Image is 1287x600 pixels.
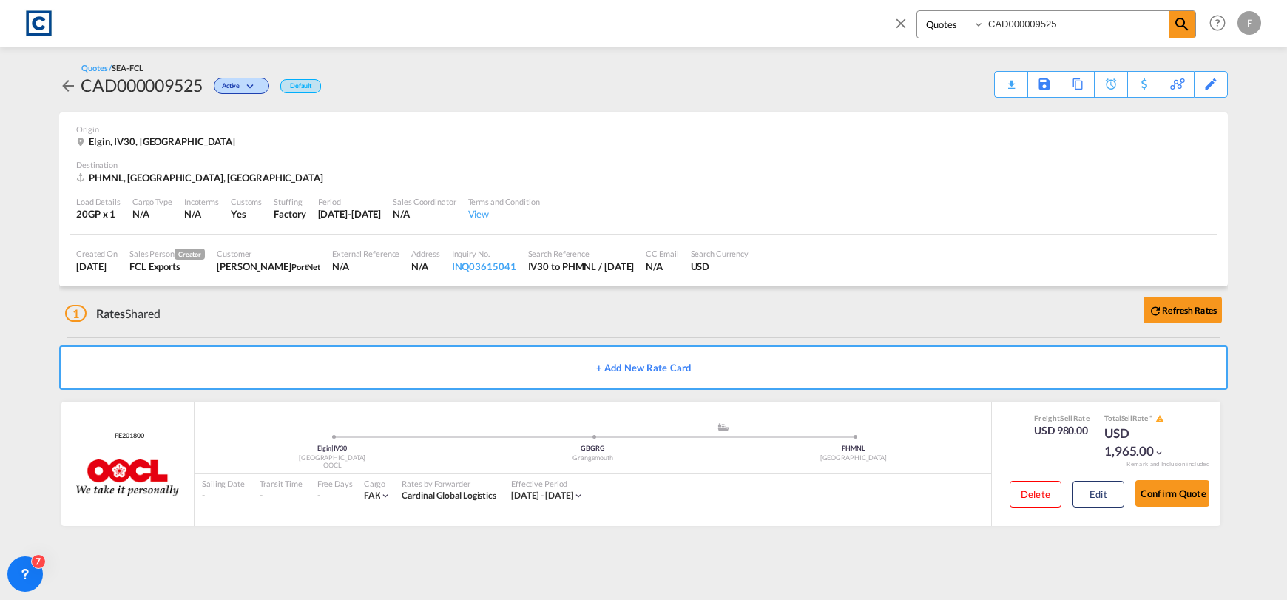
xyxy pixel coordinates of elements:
[1205,10,1237,37] div: Help
[111,431,143,441] div: Contract / Rate Agreement / Tariff / Spot Pricing Reference Number: FE201800
[217,248,320,259] div: Customer
[1135,480,1209,507] button: Confirm Quote
[231,196,262,207] div: Customs
[646,248,678,259] div: CC Email
[243,83,261,91] md-icon: icon-chevron-down
[318,207,382,220] div: 30 Sep 2025
[1104,413,1178,425] div: Total Rate
[89,135,235,147] span: Elgin, IV30, [GEOGRAPHIC_DATA]
[184,196,219,207] div: Incoterms
[393,196,456,207] div: Sales Coordinator
[468,196,540,207] div: Terms and Condition
[132,196,172,207] div: Cargo Type
[332,260,399,273] div: N/A
[1002,74,1020,85] md-icon: icon-download
[132,207,172,220] div: N/A
[96,306,126,320] span: Rates
[1072,481,1124,508] button: Edit
[1149,304,1162,317] md-icon: icon-refresh
[202,461,462,471] div: OOCL
[260,490,303,502] div: -
[723,454,984,463] div: [GEOGRAPHIC_DATA]
[1173,16,1191,33] md-icon: icon-magnify
[280,79,321,93] div: Default
[129,248,205,260] div: Sales Person
[1155,414,1164,423] md-icon: icon-alert
[528,260,635,273] div: IV30 to PHMNL / 1 Sep 2025
[1169,11,1195,38] span: icon-magnify
[317,478,353,489] div: Free Days
[175,249,205,260] span: Creator
[76,248,118,259] div: Created On
[1205,10,1230,36] span: Help
[364,490,381,501] span: FAK
[59,77,77,95] md-icon: icon-arrow-left
[184,207,201,220] div: N/A
[462,454,723,463] div: Grangemouth
[1104,425,1178,460] div: USD 1,965.00
[76,260,118,273] div: 1 Sep 2025
[59,345,1228,390] button: + Add New Rate Card
[402,490,496,501] span: Cardinal Global Logistics
[1034,413,1090,423] div: Freight Rate
[59,73,81,97] div: icon-arrow-left
[691,260,749,273] div: USD
[76,159,1211,170] div: Destination
[81,73,203,97] div: CAD000009525
[984,11,1169,37] input: Enter Quotation Number
[893,10,916,46] span: icon-close
[214,78,269,94] div: Change Status Here
[318,196,382,207] div: Period
[1148,414,1154,422] span: Subject to Remarks
[81,62,143,73] div: Quotes /SEA-FCL
[65,306,161,322] div: Shared
[334,444,348,452] span: IV30
[468,207,540,220] div: View
[217,260,320,273] div: Juliane Bontuyan
[202,454,462,463] div: [GEOGRAPHIC_DATA]
[573,491,584,501] md-icon: icon-chevron-down
[511,490,574,501] span: [DATE] - [DATE]
[691,248,749,259] div: Search Currency
[1154,448,1164,458] md-icon: icon-chevron-down
[317,490,320,502] div: -
[402,478,496,489] div: Rates by Forwarder
[402,490,496,502] div: Cardinal Global Logistics
[76,459,180,496] img: OOCL
[274,196,305,207] div: Stuffing
[111,431,143,441] span: FE201800
[893,15,909,31] md-icon: icon-close
[715,423,732,431] md-icon: assets/icons/custom/ship-fill.svg
[411,248,439,259] div: Address
[291,262,320,272] span: PortNet
[528,248,635,259] div: Search Reference
[1010,481,1061,508] button: Delete
[129,260,205,273] div: FCL Exports
[511,490,574,502] div: 01 Sep 2025 - 30 Sep 2025
[76,207,121,220] div: 20GP x 1
[76,135,239,148] div: Elgin, IV30, United Kingdom
[452,248,516,259] div: Inquiry No.
[1237,11,1261,35] div: F
[1154,414,1164,425] button: icon-alert
[317,444,333,452] span: Elgin
[1060,414,1072,422] span: Sell
[332,248,399,259] div: External Reference
[462,444,723,454] div: GBGRG
[1115,460,1220,468] div: Remark and Inclusion included
[22,7,55,40] img: 1fdb9190129311efbfaf67cbb4249bed.jpeg
[511,478,584,489] div: Effective Period
[1121,414,1133,422] span: Sell
[65,305,87,322] span: 1
[260,478,303,489] div: Transit Time
[1034,423,1090,438] div: USD 980.00
[1144,297,1222,323] button: icon-refreshRefresh Rates
[1002,72,1020,85] div: Quote PDF is not available at this time
[76,196,121,207] div: Load Details
[76,171,327,184] div: PHMNL, Manila, Asia Pacific
[452,260,516,273] div: INQ03615041
[411,260,439,273] div: N/A
[380,491,391,501] md-icon: icon-chevron-down
[231,207,262,220] div: Yes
